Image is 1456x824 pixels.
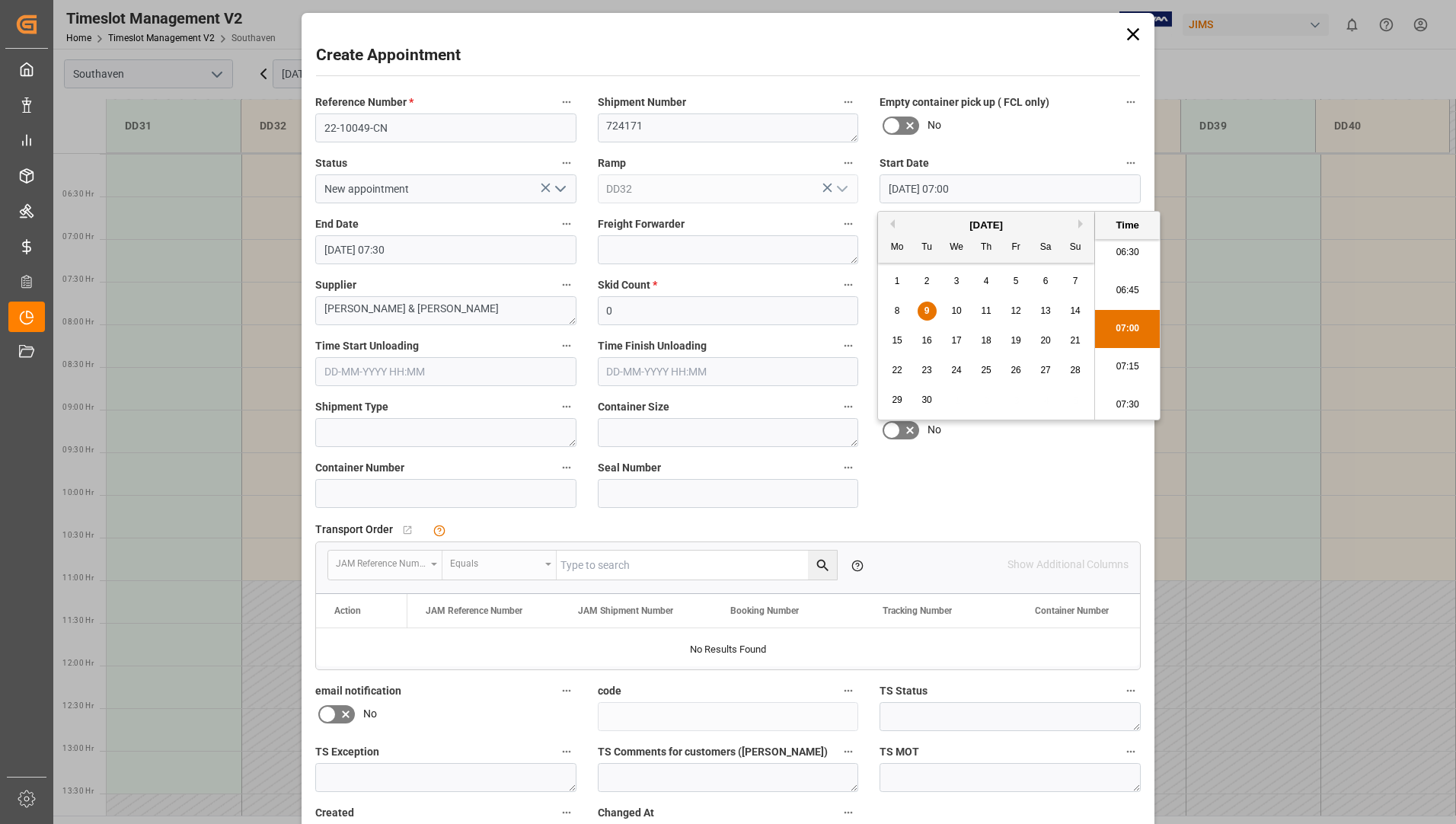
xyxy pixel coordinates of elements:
[880,94,1049,110] span: Empty container pick up ( FCL only)
[1070,335,1080,346] span: 21
[838,803,858,822] button: Changed At
[598,277,657,293] span: Skid Count
[918,238,937,257] div: Tu
[1014,276,1019,286] span: 5
[883,267,1090,415] div: month 2025-09
[838,214,858,234] button: Freight Forwarder
[598,683,621,699] span: code
[977,272,996,291] div: Choose Thursday, September 4th, 2025
[918,361,937,380] div: Choose Tuesday, September 23rd, 2025
[557,458,576,477] button: Container Number
[1066,331,1085,350] div: Choose Sunday, September 21st, 2025
[442,551,557,580] button: open menu
[316,43,461,68] h2: Create Appointment
[334,605,361,616] div: Action
[888,272,907,291] div: Choose Monday, September 1st, 2025
[315,155,347,171] span: Status
[1066,238,1085,257] div: Su
[598,399,669,415] span: Container Size
[977,361,996,380] div: Choose Thursday, September 25th, 2025
[888,391,907,410] div: Choose Monday, September 29th, 2025
[1095,386,1160,424] li: 07:30
[878,218,1094,233] div: [DATE]
[924,276,930,286] span: 2
[557,336,576,356] button: Time Start Unloading
[921,394,931,405] span: 30
[598,94,686,110] span: Shipment Number
[557,551,837,580] input: Type to search
[1095,348,1160,386] li: 07:15
[951,365,961,375] span: 24
[548,177,570,201] button: open menu
[918,331,937,350] div: Choose Tuesday, September 16th, 2025
[315,216,359,232] span: End Date
[578,605,673,616] span: JAM Shipment Number
[315,235,576,264] input: DD-MM-YYYY HH:MM
[918,391,937,410] div: Choose Tuesday, September 30th, 2025
[426,605,522,616] span: JAM Reference Number
[883,605,952,616] span: Tracking Number
[1040,365,1050,375] span: 27
[838,742,858,762] button: TS Comments for customers ([PERSON_NAME])
[1043,276,1049,286] span: 6
[838,458,858,477] button: Seal Number
[1007,361,1026,380] div: Choose Friday, September 26th, 2025
[888,361,907,380] div: Choose Monday, September 22nd, 2025
[315,683,401,699] span: email notification
[981,365,991,375] span: 25
[880,744,919,760] span: TS MOT
[598,460,661,476] span: Seal Number
[830,177,853,201] button: open menu
[363,706,377,722] span: No
[557,92,576,112] button: Reference Number *
[886,219,895,228] button: Previous Month
[1066,272,1085,291] div: Choose Sunday, September 7th, 2025
[315,460,404,476] span: Container Number
[928,117,941,133] span: No
[1121,681,1141,701] button: TS Status
[557,681,576,701] button: email notification
[598,113,859,142] textarea: 724171
[1066,302,1085,321] div: Choose Sunday, September 14th, 2025
[981,305,991,316] span: 11
[895,276,900,286] span: 1
[1121,92,1141,112] button: Empty container pick up ( FCL only)
[888,302,907,321] div: Choose Monday, September 8th, 2025
[921,365,931,375] span: 23
[450,553,540,570] div: Equals
[838,92,858,112] button: Shipment Number
[1095,234,1160,272] li: 06:30
[1007,272,1026,291] div: Choose Friday, September 5th, 2025
[1011,335,1020,346] span: 19
[892,394,902,405] span: 29
[1121,742,1141,762] button: TS MOT
[557,153,576,173] button: Status
[1036,302,1055,321] div: Choose Saturday, September 13th, 2025
[1007,302,1026,321] div: Choose Friday, September 12th, 2025
[895,305,900,316] span: 8
[1036,238,1055,257] div: Sa
[1035,605,1109,616] span: Container Number
[838,275,858,295] button: Skid Count *
[947,302,966,321] div: Choose Wednesday, September 10th, 2025
[598,216,685,232] span: Freight Forwarder
[315,522,393,538] span: Transport Order
[1066,361,1085,380] div: Choose Sunday, September 28th, 2025
[947,331,966,350] div: Choose Wednesday, September 17th, 2025
[838,397,858,417] button: Container Size
[1036,331,1055,350] div: Choose Saturday, September 20th, 2025
[951,335,961,346] span: 17
[315,399,388,415] span: Shipment Type
[951,305,961,316] span: 10
[315,174,576,203] input: Type to search/select
[1040,335,1050,346] span: 20
[984,276,989,286] span: 4
[954,276,959,286] span: 3
[947,361,966,380] div: Choose Wednesday, September 24th, 2025
[808,551,837,580] button: search button
[328,551,442,580] button: open menu
[315,338,419,354] span: Time Start Unloading
[924,305,930,316] span: 9
[977,238,996,257] div: Th
[892,365,902,375] span: 22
